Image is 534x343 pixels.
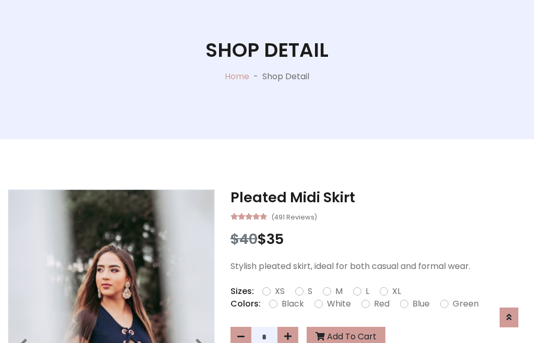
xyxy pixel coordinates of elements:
[205,39,329,62] h1: Shop Detail
[266,229,284,249] span: 35
[230,285,254,298] p: Sizes:
[230,260,526,273] p: Stylish pleated skirt, ideal for both casual and formal wear.
[262,70,309,83] p: Shop Detail
[308,285,312,298] label: S
[327,298,351,310] label: White
[230,189,526,206] h3: Pleated Midi Skirt
[392,285,401,298] label: XL
[230,231,526,248] h3: $
[282,298,304,310] label: Black
[374,298,390,310] label: Red
[453,298,479,310] label: Green
[271,210,317,223] small: (491 Reviews)
[225,70,249,82] a: Home
[249,70,262,83] p: -
[230,298,261,310] p: Colors:
[366,285,369,298] label: L
[230,229,258,249] span: $40
[335,285,343,298] label: M
[412,298,430,310] label: Blue
[275,285,285,298] label: XS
